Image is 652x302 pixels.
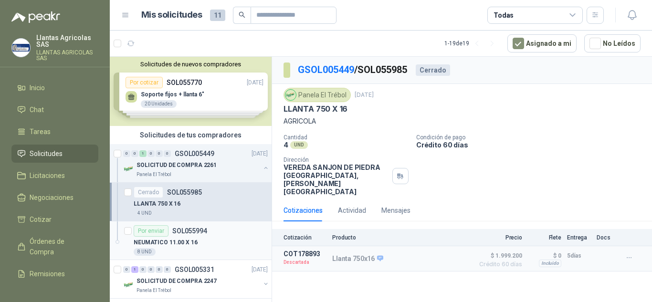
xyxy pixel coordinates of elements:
[597,234,616,241] p: Docs
[156,150,163,157] div: 0
[36,34,98,48] p: Llantas Agricolas SAS
[284,234,326,241] p: Cotización
[123,264,270,294] a: 0 1 0 0 0 0 GSOL005331[DATE] Company LogoSOLICITUD DE COMPRA 2247Panela El Trébol
[110,183,272,221] a: CerradoSOL055985LLANTA 750 X 164 UND
[164,266,171,273] div: 0
[11,101,98,119] a: Chat
[11,232,98,261] a: Órdenes de Compra
[507,34,577,52] button: Asignado a mi
[381,205,410,216] div: Mensajes
[134,225,168,237] div: Por enviar
[134,209,156,217] div: 4 UND
[252,149,268,158] p: [DATE]
[147,150,155,157] div: 0
[30,236,89,257] span: Órdenes de Compra
[416,141,648,149] p: Crédito 60 días
[284,141,288,149] p: 4
[123,266,130,273] div: 0
[36,50,98,61] p: LLANTAS AGRICOLAS SAS
[30,126,51,137] span: Tareas
[298,62,408,77] p: / SOL055985
[137,171,171,178] p: Panela El Trébol
[584,34,641,52] button: No Leídos
[139,266,147,273] div: 0
[284,104,347,114] p: LLANTA 750 X 16
[355,91,374,100] p: [DATE]
[474,261,522,267] span: Crédito 60 días
[11,79,98,97] a: Inicio
[284,250,326,258] p: COT178893
[141,8,202,22] h1: Mis solicitudes
[444,36,500,51] div: 1 - 19 de 19
[164,150,171,157] div: 0
[11,145,98,163] a: Solicitudes
[123,279,135,291] img: Company Logo
[285,90,296,100] img: Company Logo
[30,269,65,279] span: Remisiones
[284,134,409,141] p: Cantidad
[131,266,138,273] div: 1
[114,61,268,68] button: Solicitudes de nuevos compradores
[416,134,648,141] p: Condición de pago
[134,187,163,198] div: Cerrado
[147,266,155,273] div: 0
[134,248,156,256] div: 8 UND
[137,287,171,294] p: Panela El Trébol
[539,260,561,267] div: Incluido
[110,126,272,144] div: Solicitudes de tus compradores
[110,221,272,260] a: Por enviarSOL055994NEUMATICO 11.00 X 168 UND
[167,189,202,196] p: SOL055985
[332,234,469,241] p: Producto
[338,205,366,216] div: Actividad
[528,250,561,261] p: $ 0
[11,210,98,229] a: Cotizar
[123,148,270,178] a: 0 0 1 0 0 0 GSOL005449[DATE] Company LogoSOLICITUD DE COMPRA 2261Panela El Trébol
[290,141,308,149] div: UND
[567,234,591,241] p: Entrega
[567,250,591,261] p: 5 días
[156,266,163,273] div: 0
[210,10,225,21] span: 11
[139,150,147,157] div: 1
[175,150,214,157] p: GSOL005449
[172,228,207,234] p: SOL055994
[494,10,514,21] div: Todas
[284,258,326,267] p: Descartada
[332,255,383,263] p: Llanta 750x16
[30,83,45,93] span: Inicio
[123,150,130,157] div: 0
[284,205,323,216] div: Cotizaciones
[30,148,63,159] span: Solicitudes
[474,234,522,241] p: Precio
[137,277,217,286] p: SOLICITUD DE COMPRA 2247
[416,64,450,76] div: Cerrado
[30,192,74,203] span: Negociaciones
[239,11,245,18] span: search
[123,163,135,175] img: Company Logo
[131,150,138,157] div: 0
[110,57,272,126] div: Solicitudes de nuevos compradoresPor cotizarSOL055770[DATE] Soporte fijos + llanta 6"20 UnidadesP...
[12,39,30,57] img: Company Logo
[134,238,198,247] p: NEUMATICO 11.00 X 16
[30,104,44,115] span: Chat
[474,250,522,261] span: $ 1.999.200
[528,234,561,241] p: Flete
[284,156,389,163] p: Dirección
[30,170,65,181] span: Licitaciones
[11,167,98,185] a: Licitaciones
[11,123,98,141] a: Tareas
[298,64,354,75] a: GSOL005449
[11,265,98,283] a: Remisiones
[252,265,268,274] p: [DATE]
[175,266,214,273] p: GSOL005331
[284,116,641,126] p: AGRICOLA
[30,214,52,225] span: Cotizar
[11,11,60,23] img: Logo peakr
[137,161,217,170] p: SOLICITUD DE COMPRA 2261
[284,163,389,196] p: VEREDA SANJON DE PIEDRA [GEOGRAPHIC_DATA] , [PERSON_NAME][GEOGRAPHIC_DATA]
[11,188,98,207] a: Negociaciones
[284,88,351,102] div: Panela El Trébol
[134,199,180,208] p: LLANTA 750 X 16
